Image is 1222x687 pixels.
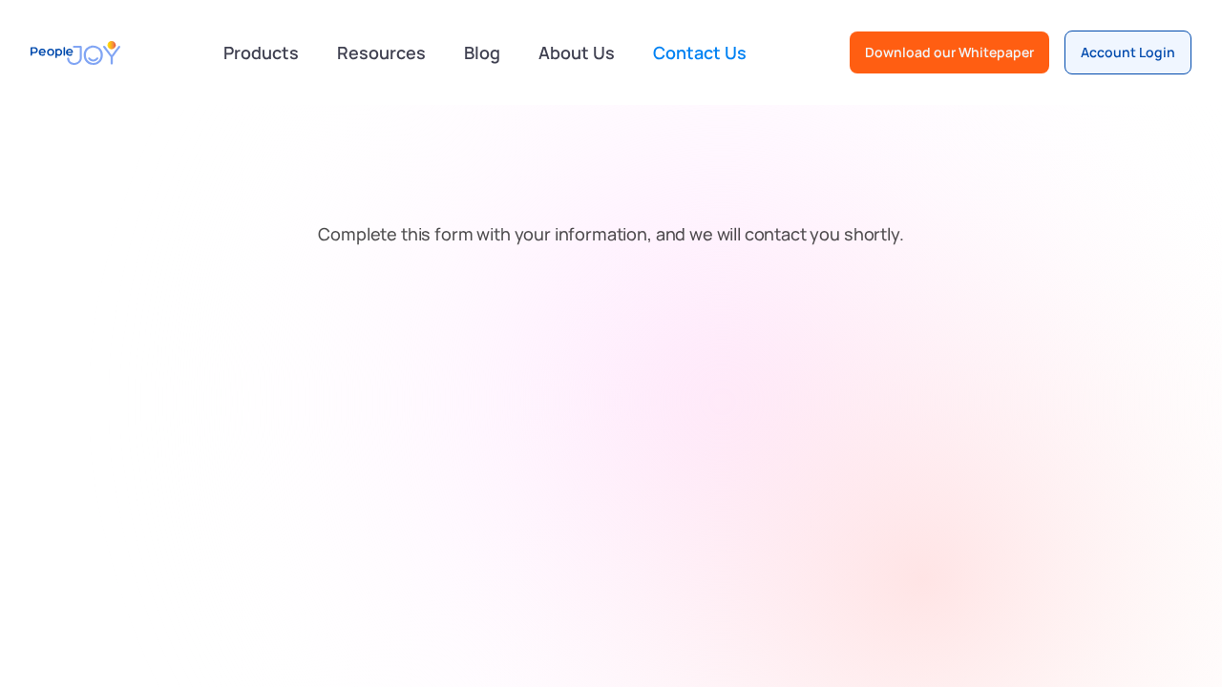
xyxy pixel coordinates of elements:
[453,31,512,73] a: Blog
[326,31,437,73] a: Resources
[527,31,626,73] a: About Us
[850,31,1049,73] a: Download our Whitepaper
[865,43,1034,62] div: Download our Whitepaper
[212,33,310,72] div: Products
[642,31,758,73] a: Contact Us
[318,219,903,248] p: Complete this form with your information, and we will contact you shortly.
[31,31,120,74] a: home
[1081,43,1175,62] div: Account Login
[1064,31,1191,74] a: Account Login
